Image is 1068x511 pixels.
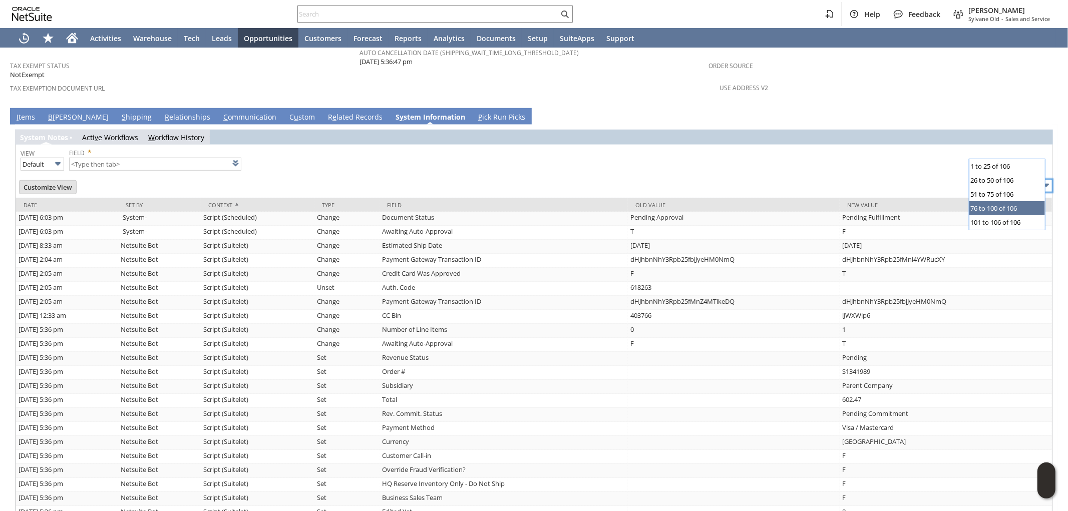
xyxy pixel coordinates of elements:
[314,450,380,464] td: Set
[206,28,238,48] a: Leads
[380,226,628,240] td: Awaiting Auto-Approval
[201,366,314,380] td: Script (Suitelet)
[118,380,201,394] td: Netsuite Bot
[10,84,105,93] a: Tax Exemption Document URL
[238,28,298,48] a: Opportunities
[380,268,628,282] td: Credit Card Was Approved
[12,7,52,21] svg: logo
[118,268,201,282] td: Netsuite Bot
[314,254,380,268] td: Change
[16,296,118,310] td: [DATE] 2:05 am
[314,268,380,282] td: Change
[244,34,292,43] span: Opportunities
[380,212,628,226] td: Document Status
[314,226,380,240] td: Change
[380,366,628,380] td: Order #
[14,112,38,123] a: Items
[840,380,1052,394] td: Parent Company
[434,34,465,43] span: Analytics
[1037,462,1055,498] iframe: Click here to launch Oracle Guided Learning Help Panel
[314,380,380,394] td: Set
[353,34,383,43] span: Forecast
[95,133,98,142] span: v
[118,478,201,492] td: Netsuite Bot
[840,408,1052,422] td: Pending Commitment
[380,464,628,478] td: Override Fraud Verification?
[16,366,118,380] td: [DATE] 5:36 pm
[10,70,45,80] span: NotExempt
[628,324,840,338] td: 0
[46,112,111,123] a: B[PERSON_NAME]
[314,282,380,296] td: Unset
[477,34,516,43] span: Documents
[847,201,1044,209] div: New Value
[840,478,1052,492] td: F
[628,310,840,324] td: 403766
[82,133,138,142] a: Active Workflows
[201,254,314,268] td: Script (Suitelet)
[380,380,628,394] td: Subsidiary
[201,212,314,226] td: Script (Scheduled)
[201,394,314,408] td: Script (Suitelet)
[201,226,314,240] td: Script (Scheduled)
[314,464,380,478] td: Set
[118,296,201,310] td: Netsuite Bot
[10,62,70,70] a: Tax Exempt Status
[840,366,1052,380] td: S1341989
[969,159,1045,173] div: 1 to 25 of 106
[314,338,380,352] td: Change
[332,112,336,122] span: e
[840,338,1052,352] td: T
[223,112,228,122] span: C
[314,212,380,226] td: Change
[60,28,84,48] a: Home
[360,57,413,67] span: [DATE] 5:36:47 pm
[221,112,279,123] a: Communication
[314,366,380,380] td: Set
[380,282,628,296] td: Auth. Code
[201,338,314,352] td: Script (Suitelet)
[528,34,548,43] span: Setup
[708,62,753,70] a: Order Source
[178,28,206,48] a: Tech
[118,212,201,226] td: -System-
[380,394,628,408] td: Total
[314,296,380,310] td: Change
[1037,481,1055,499] span: Oracle Guided Learning Widget. To move around, please hold and drag
[201,478,314,492] td: Script (Suitelet)
[118,338,201,352] td: Netsuite Bot
[118,366,201,380] td: Netsuite Bot
[118,450,201,464] td: Netsuite Bot
[21,158,64,171] input: Default
[212,34,232,43] span: Leads
[16,450,118,464] td: [DATE] 5:36 pm
[16,464,118,478] td: [DATE] 5:36 pm
[840,212,1052,226] td: Pending Fulfillment
[606,34,634,43] span: Support
[294,112,298,122] span: u
[118,436,201,450] td: Netsuite Bot
[16,310,118,324] td: [DATE] 12:33 am
[314,422,380,436] td: Set
[201,324,314,338] td: Script (Suitelet)
[428,28,471,48] a: Analytics
[16,212,118,226] td: [DATE] 6:03 pm
[184,34,200,43] span: Tech
[840,436,1052,450] td: [GEOGRAPHIC_DATA]
[42,32,54,44] svg: Shortcuts
[16,380,118,394] td: [DATE] 5:36 pm
[201,310,314,324] td: Script (Suitelet)
[201,464,314,478] td: Script (Suitelet)
[314,352,380,366] td: Set
[380,422,628,436] td: Payment Method
[133,34,172,43] span: Warehouse
[389,28,428,48] a: Reports
[628,226,840,240] td: T
[314,394,380,408] td: Set
[476,112,528,123] a: Pick Run Picks
[380,310,628,324] td: CC Bin
[20,181,76,194] input: Customize View
[118,492,201,506] td: Netsuite Bot
[314,478,380,492] td: Set
[325,112,385,123] a: Related Records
